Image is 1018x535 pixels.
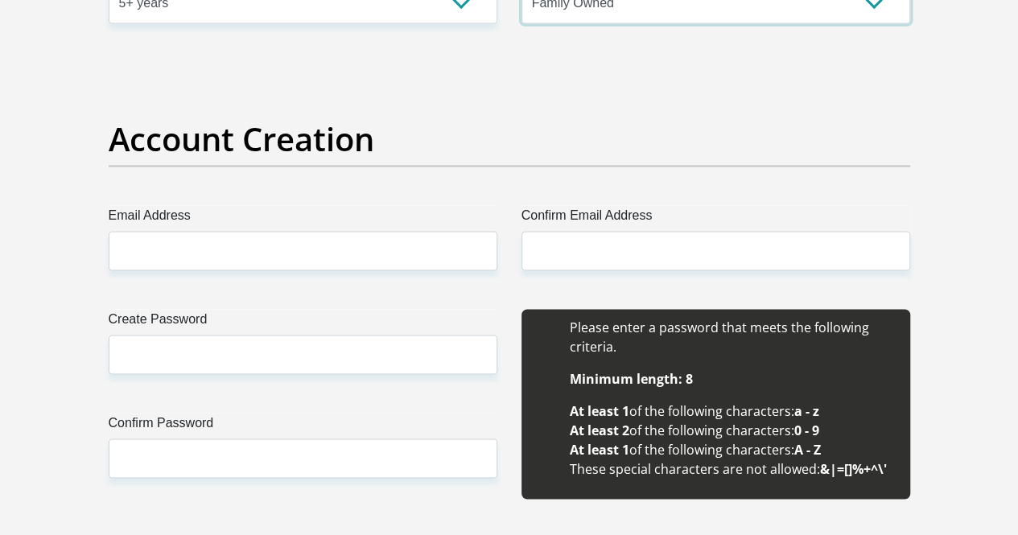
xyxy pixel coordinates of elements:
[109,120,910,158] h2: Account Creation
[109,231,497,270] input: Email Address
[109,205,497,231] label: Email Address
[570,421,629,438] b: At least 2
[570,420,894,439] li: of the following characters:
[570,439,894,459] li: of the following characters:
[570,369,693,387] b: Minimum length: 8
[820,459,887,477] b: &|=[]%+^\'
[109,413,497,438] label: Confirm Password
[570,459,894,478] li: These special characters are not allowed:
[570,440,629,458] b: At least 1
[109,335,497,374] input: Create Password
[109,309,497,335] label: Create Password
[570,401,629,419] b: At least 1
[521,205,910,231] label: Confirm Email Address
[570,401,894,420] li: of the following characters:
[794,421,819,438] b: 0 - 9
[794,401,819,419] b: a - z
[794,440,821,458] b: A - Z
[570,317,894,356] li: Please enter a password that meets the following criteria.
[521,231,910,270] input: Confirm Email Address
[109,438,497,478] input: Confirm Password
